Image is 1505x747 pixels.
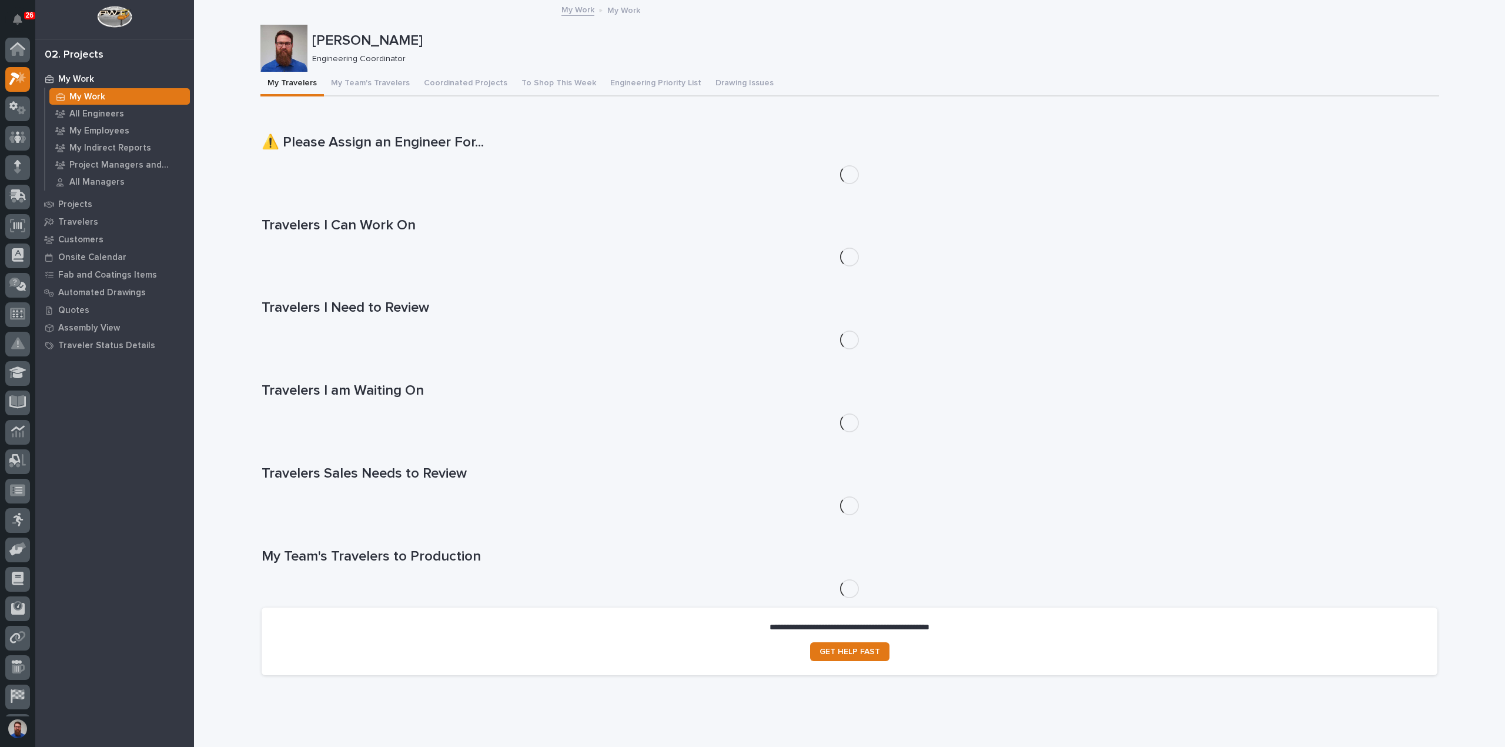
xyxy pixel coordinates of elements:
p: Projects [58,199,92,210]
a: Fab and Coatings Items [35,266,194,284]
a: My Work [561,2,594,16]
p: Fab and Coatings Items [58,270,157,281]
a: My Employees [45,122,194,139]
button: My Travelers [260,72,324,96]
a: My Work [35,70,194,88]
p: My Work [58,74,94,85]
a: Automated Drawings [35,284,194,301]
button: My Team's Travelers [324,72,417,96]
a: Onsite Calendar [35,248,194,266]
p: My Work [607,3,640,16]
h1: ⚠️ Please Assign an Engineer For... [262,134,1437,151]
a: Traveler Status Details [35,336,194,354]
p: Quotes [58,305,89,316]
a: Project Managers and Engineers [45,156,194,173]
button: users-avatar [5,716,30,741]
a: All Managers [45,174,194,190]
p: Automated Drawings [58,288,146,298]
p: Assembly View [58,323,120,334]
button: Drawing Issues [708,72,781,96]
p: 26 [26,11,34,19]
a: GET HELP FAST [810,642,889,661]
a: Assembly View [35,319,194,336]
button: Notifications [5,7,30,32]
p: Project Managers and Engineers [69,160,185,171]
h1: My Team's Travelers to Production [262,548,1437,565]
p: Customers [58,235,103,245]
button: To Shop This Week [514,72,603,96]
div: Notifications26 [15,14,30,33]
a: My Work [45,88,194,105]
p: My Employees [69,126,129,136]
a: Travelers [35,213,194,231]
p: Engineering Coordinator [312,54,1430,64]
p: Travelers [58,217,98,228]
p: [PERSON_NAME] [312,32,1434,49]
p: My Indirect Reports [69,143,151,154]
h1: Travelers I Can Work On [262,217,1437,234]
a: My Indirect Reports [45,139,194,156]
p: All Engineers [69,109,124,119]
p: All Managers [69,177,125,188]
h1: Travelers Sales Needs to Review [262,465,1437,482]
img: Workspace Logo [97,6,132,28]
button: Engineering Priority List [603,72,708,96]
p: Onsite Calendar [58,252,126,263]
a: All Engineers [45,105,194,122]
h1: Travelers I Need to Review [262,299,1437,316]
a: Projects [35,195,194,213]
div: 02. Projects [45,49,103,62]
p: Traveler Status Details [58,341,155,351]
span: GET HELP FAST [820,648,880,656]
a: Quotes [35,301,194,319]
a: Customers [35,231,194,248]
button: Coordinated Projects [417,72,514,96]
p: My Work [69,92,105,102]
h1: Travelers I am Waiting On [262,382,1437,399]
